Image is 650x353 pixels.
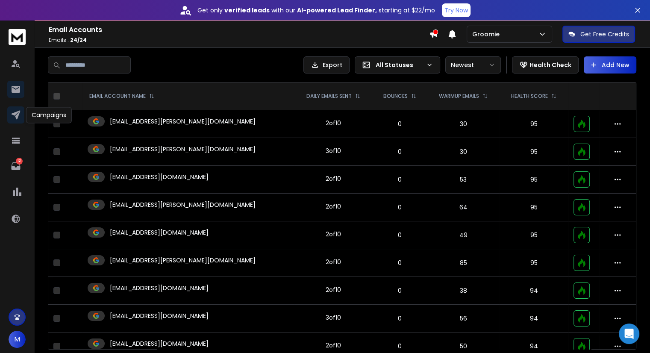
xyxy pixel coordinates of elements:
td: 94 [500,305,568,332]
p: Emails : [49,37,429,44]
div: 2 of 10 [326,285,341,294]
button: Try Now [442,3,471,17]
a: 12 [7,158,24,175]
button: Get Free Credits [562,26,635,43]
p: 0 [378,314,422,323]
td: 30 [427,138,500,166]
p: [EMAIL_ADDRESS][PERSON_NAME][DOMAIN_NAME] [110,256,256,265]
p: 0 [378,147,422,156]
td: 95 [500,221,568,249]
div: Open Intercom Messenger [619,324,639,344]
p: WARMUP EMAILS [439,93,479,100]
p: 0 [378,342,422,350]
p: 0 [378,286,422,295]
p: All Statuses [376,61,423,69]
td: 94 [500,277,568,305]
td: 95 [500,166,568,194]
p: Try Now [444,6,468,15]
strong: verified leads [224,6,270,15]
td: 30 [427,110,500,138]
button: M [9,331,26,348]
p: Get only with our starting at $22/mo [197,6,435,15]
p: [EMAIL_ADDRESS][DOMAIN_NAME] [110,339,209,348]
div: 2 of 10 [326,119,341,127]
button: Newest [445,56,501,74]
div: 3 of 10 [326,313,341,322]
p: Health Check [529,61,571,69]
td: 56 [427,305,500,332]
p: HEALTH SCORE [511,93,548,100]
p: [EMAIL_ADDRESS][DOMAIN_NAME] [110,284,209,292]
td: 95 [500,194,568,221]
p: 0 [378,231,422,239]
p: BOUNCES [383,93,408,100]
td: 53 [427,166,500,194]
button: Health Check [512,56,579,74]
strong: AI-powered Lead Finder, [297,6,377,15]
button: Export [303,56,350,74]
div: 2 of 10 [326,202,341,211]
td: 95 [500,138,568,166]
p: 0 [378,175,422,184]
p: [EMAIL_ADDRESS][PERSON_NAME][DOMAIN_NAME] [110,117,256,126]
p: [EMAIL_ADDRESS][DOMAIN_NAME] [110,312,209,320]
p: [EMAIL_ADDRESS][PERSON_NAME][DOMAIN_NAME] [110,200,256,209]
button: Add New [584,56,636,74]
td: 95 [500,249,568,277]
td: 49 [427,221,500,249]
p: [EMAIL_ADDRESS][PERSON_NAME][DOMAIN_NAME] [110,145,256,153]
div: Campaigns [26,107,72,123]
p: 0 [378,120,422,128]
div: 2 of 10 [326,258,341,266]
p: Groomie [472,30,503,38]
div: 2 of 10 [326,174,341,183]
div: 2 of 10 [326,230,341,238]
td: 38 [427,277,500,305]
div: 2 of 10 [326,341,341,350]
p: DAILY EMAILS SENT [306,93,352,100]
p: Get Free Credits [580,30,629,38]
td: 95 [500,110,568,138]
img: logo [9,29,26,45]
td: 64 [427,194,500,221]
p: 12 [16,158,23,165]
p: [EMAIL_ADDRESS][DOMAIN_NAME] [110,228,209,237]
p: 0 [378,259,422,267]
td: 85 [427,249,500,277]
div: EMAIL ACCOUNT NAME [89,93,154,100]
div: 3 of 10 [326,147,341,155]
h1: Email Accounts [49,25,429,35]
span: 24 / 24 [70,36,87,44]
p: [EMAIL_ADDRESS][DOMAIN_NAME] [110,173,209,181]
p: 0 [378,203,422,212]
